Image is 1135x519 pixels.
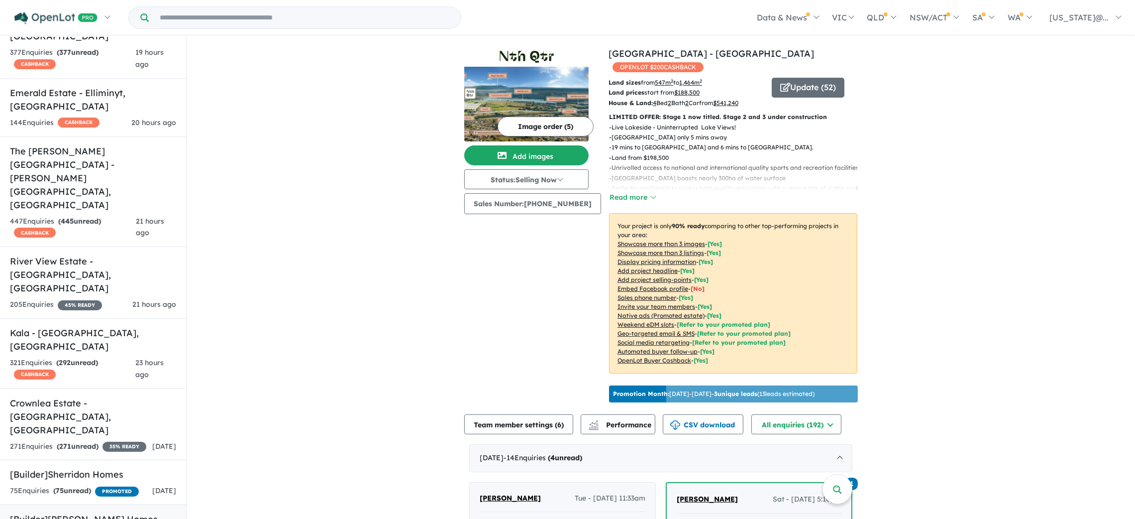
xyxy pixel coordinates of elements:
b: House & Land: [609,99,653,107]
span: - 14 Enquir ies [504,453,582,462]
span: 271 [59,442,71,451]
span: CASHBACK [14,59,56,69]
div: 205 Enquir ies [10,299,102,311]
span: 445 [61,217,74,226]
p: from [609,78,764,88]
div: 377 Enquir ies [10,47,135,71]
sup: 2 [700,78,702,84]
img: line-chart.svg [589,420,598,426]
input: Try estate name, suburb, builder or developer [151,7,459,28]
span: [Refer to your promoted plan] [697,330,791,337]
button: Read more [609,192,656,203]
span: [Refer to your promoted plan] [677,321,770,328]
span: [US_STATE]@... [1049,12,1109,22]
div: 271 Enquir ies [10,441,146,453]
u: Add project selling-points [618,276,692,283]
button: Performance [581,414,655,434]
span: [Yes] [694,357,708,364]
span: CASHBACK [58,118,100,128]
button: Update (52) [772,78,844,98]
button: Image order (5) [498,117,594,136]
img: Nth Qtr Estate - Newborough [464,67,589,141]
h5: River View Estate - [GEOGRAPHIC_DATA] , [GEOGRAPHIC_DATA] [10,255,176,295]
p: - Perfectly positioned to access high-quality education, with a strong mix of public and private ... [609,183,865,204]
span: 20 hours ago [131,118,176,127]
span: 35 % READY [103,442,146,452]
u: Sales phone number [618,294,676,301]
u: Showcase more than 3 images [618,240,705,248]
span: PROMOTED [95,487,139,497]
a: [GEOGRAPHIC_DATA] - [GEOGRAPHIC_DATA] [609,48,814,59]
u: 547 m [655,79,673,86]
u: Showcase more than 3 listings [618,249,704,257]
strong: ( unread) [548,453,582,462]
b: Land prices [609,89,644,96]
span: [Yes] [700,348,715,355]
b: 90 % ready [672,222,705,230]
span: [Refer to your promoted plan] [692,339,786,346]
u: Embed Facebook profile [618,285,688,292]
strong: ( unread) [57,48,99,57]
a: [PERSON_NAME] [480,493,541,505]
span: [PERSON_NAME] [677,495,738,504]
h5: Crownlea Estate - [GEOGRAPHIC_DATA] , [GEOGRAPHIC_DATA] [10,396,176,437]
button: Sales Number:[PHONE_NUMBER] [464,193,601,214]
u: Add project headline [618,267,678,274]
img: bar-chart.svg [589,423,599,430]
span: [ Yes ] [680,267,695,274]
p: - Live Lakeside - Uninterrupted Lake Views! [609,123,865,132]
h5: Emerald Estate - Elliminyt , [GEOGRAPHIC_DATA] [10,86,176,113]
span: 377 [59,48,71,57]
button: CSV download [663,414,743,434]
h5: Kala - [GEOGRAPHIC_DATA] , [GEOGRAPHIC_DATA] [10,326,176,353]
span: 45 % READY [58,300,102,310]
u: Invite your team members [618,303,695,310]
b: 3 unique leads [714,390,757,397]
span: [PERSON_NAME] [480,494,541,503]
strong: ( unread) [57,442,99,451]
span: [DATE] [152,442,176,451]
u: $ 188,500 [674,89,700,96]
span: CASHBACK [14,228,56,238]
div: 144 Enquir ies [10,117,100,129]
button: Add images [464,145,589,165]
span: Sat - [DATE] 5:10pm [773,494,841,506]
p: - Land from $198,500 [609,153,865,163]
span: OPENLOT $ 200 CASHBACK [613,62,704,72]
div: [DATE] [469,444,852,472]
p: start from [609,88,764,98]
img: Openlot PRO Logo White [14,12,98,24]
div: 447 Enquir ies [10,216,136,240]
sup: 2 [671,78,673,84]
h5: The [PERSON_NAME][GEOGRAPHIC_DATA] - [PERSON_NAME][GEOGRAPHIC_DATA] , [GEOGRAPHIC_DATA] [10,144,176,212]
u: 1,464 m [679,79,702,86]
span: 75 [56,486,64,495]
u: Automated buyer follow-up [618,348,698,355]
u: Display pricing information [618,258,696,265]
span: [ No ] [691,285,705,292]
h5: [Builder] Sherridon Homes [10,468,176,481]
span: 21 hours ago [136,217,164,238]
span: 23 hours ago [135,358,164,379]
span: [ Yes ] [698,303,712,310]
p: LIMITED OFFER: Stage 1 now titled. Stage 2 and 3 under construction [609,112,857,122]
strong: ( unread) [58,217,101,226]
span: [Yes] [707,312,722,319]
span: Tue - [DATE] 11:33am [575,493,645,505]
button: All enquiries (192) [751,414,841,434]
p: [DATE] - [DATE] - ( 13 leads estimated) [613,389,815,398]
span: [DATE] [152,486,176,495]
span: 6 [557,420,561,429]
button: Team member settings (6) [464,414,573,434]
p: - 19 mins to [GEOGRAPHIC_DATA] and 6 mins to [GEOGRAPHIC_DATA]. [609,142,865,152]
p: Bed Bath Car from [609,98,764,108]
p: Your project is only comparing to other top-performing projects in your area: - - - - - - - - - -... [609,213,857,374]
u: Native ads (Promoted estate) [618,312,705,319]
strong: ( unread) [56,358,98,367]
b: Land sizes [609,79,641,86]
u: 2 [668,99,671,107]
a: Nth Qtr Estate - Newborough LogoNth Qtr Estate - Newborough [464,47,589,141]
u: 2 [685,99,689,107]
span: [ Yes ] [707,249,721,257]
u: Geo-targeted email & SMS [618,330,695,337]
